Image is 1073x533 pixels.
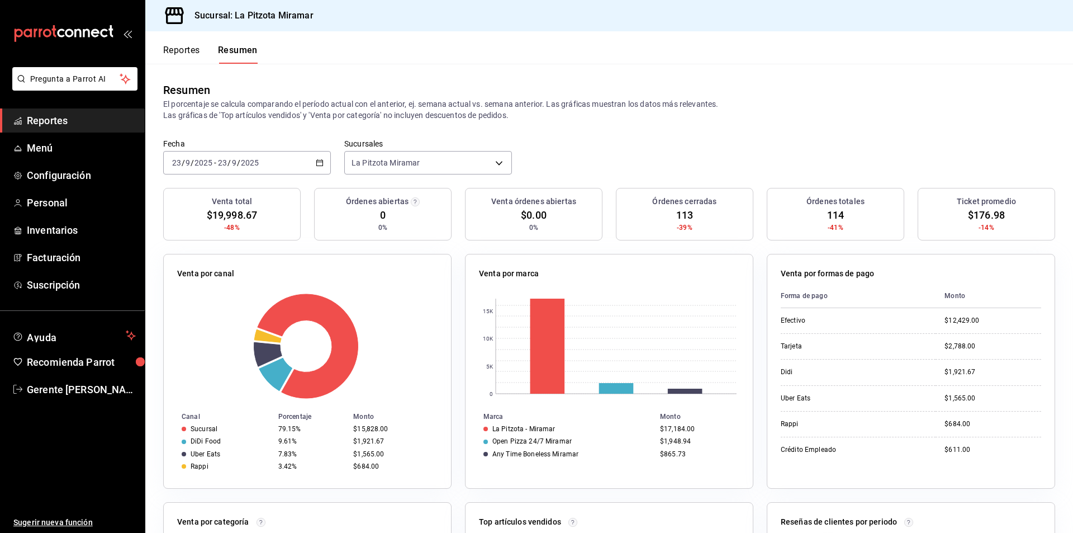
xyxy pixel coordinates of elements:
[781,516,897,528] p: Reseñas de clientes por periodo
[380,207,386,223] span: 0
[163,140,331,148] label: Fecha
[378,223,387,233] span: 0%
[30,73,120,85] span: Pregunta a Parrot AI
[346,196,409,207] h3: Órdenes abiertas
[677,223,692,233] span: -39%
[12,67,137,91] button: Pregunta a Parrot AI
[237,158,240,167] span: /
[27,277,136,293] span: Suscripción
[944,367,1041,377] div: $1,921.67
[212,196,252,207] h3: Venta total
[979,223,994,233] span: -14%
[13,517,136,529] span: Sugerir nueva función
[353,463,433,470] div: $684.00
[781,445,892,455] div: Crédito Empleado
[781,367,892,377] div: Didi
[827,207,844,223] span: 114
[806,196,865,207] h3: Órdenes totales
[781,419,892,429] div: Rappi
[27,250,136,265] span: Facturación
[27,329,121,342] span: Ayuda
[163,45,200,64] button: Reportes
[944,445,1041,455] div: $611.00
[191,425,217,433] div: Sucursal
[486,364,493,370] text: 5K
[652,196,716,207] h3: Órdenes cerradas
[191,437,221,445] div: DiDi Food
[944,316,1041,326] div: $12,429.00
[660,450,735,458] div: $865.73
[492,425,556,433] div: La Pitzota - Miramar
[27,223,136,238] span: Inventarios
[164,411,274,423] th: Canal
[186,9,314,22] h3: Sucursal: La Pitzota Miramar
[214,158,216,167] span: -
[936,284,1041,308] th: Monto
[781,268,874,280] p: Venta por formas de pago
[353,425,433,433] div: $15,828.00
[944,342,1041,351] div: $2,788.00
[344,140,512,148] label: Sucursales
[217,158,227,167] input: --
[8,81,137,93] a: Pregunta a Parrot AI
[27,355,136,370] span: Recomienda Parrot
[483,308,493,314] text: 15K
[656,411,753,423] th: Monto
[218,45,258,64] button: Resumen
[968,207,1005,223] span: $176.98
[781,394,892,403] div: Uber Eats
[957,196,1016,207] h3: Ticket promedio
[828,223,843,233] span: -41%
[521,207,547,223] span: $0.00
[660,425,735,433] div: $17,184.00
[27,140,136,155] span: Menú
[227,158,231,167] span: /
[352,157,420,168] span: La Pitzota Miramar
[483,336,493,342] text: 10K
[27,168,136,183] span: Configuración
[278,437,344,445] div: 9.61%
[660,437,735,445] div: $1,948.94
[163,45,258,64] div: navigation tabs
[529,223,538,233] span: 0%
[207,207,257,223] span: $19,998.67
[163,98,1055,121] p: El porcentaje se calcula comparando el período actual con el anterior, ej. semana actual vs. sema...
[781,316,892,326] div: Efectivo
[231,158,237,167] input: --
[27,382,136,397] span: Gerente [PERSON_NAME]
[191,450,220,458] div: Uber Eats
[278,463,344,470] div: 3.42%
[191,463,208,470] div: Rappi
[172,158,182,167] input: --
[182,158,185,167] span: /
[123,29,132,38] button: open_drawer_menu
[177,516,249,528] p: Venta por categoría
[278,425,344,433] div: 79.15%
[27,195,136,210] span: Personal
[278,450,344,458] div: 7.83%
[479,268,539,280] p: Venta por marca
[944,419,1041,429] div: $684.00
[274,411,349,423] th: Porcentaje
[490,391,493,397] text: 0
[353,450,433,458] div: $1,565.00
[676,207,693,223] span: 113
[491,196,576,207] h3: Venta órdenes abiertas
[194,158,213,167] input: ----
[163,82,210,98] div: Resumen
[27,113,136,128] span: Reportes
[781,342,892,351] div: Tarjeta
[944,394,1041,403] div: $1,565.00
[781,284,936,308] th: Forma de pago
[177,268,234,280] p: Venta por canal
[479,516,561,528] p: Top artículos vendidos
[185,158,191,167] input: --
[492,450,578,458] div: Any Time Boneless Miramar
[492,437,572,445] div: Open Pizza 24/7 Miramar
[191,158,194,167] span: /
[240,158,259,167] input: ----
[224,223,240,233] span: -48%
[466,411,656,423] th: Marca
[353,437,433,445] div: $1,921.67
[349,411,451,423] th: Monto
